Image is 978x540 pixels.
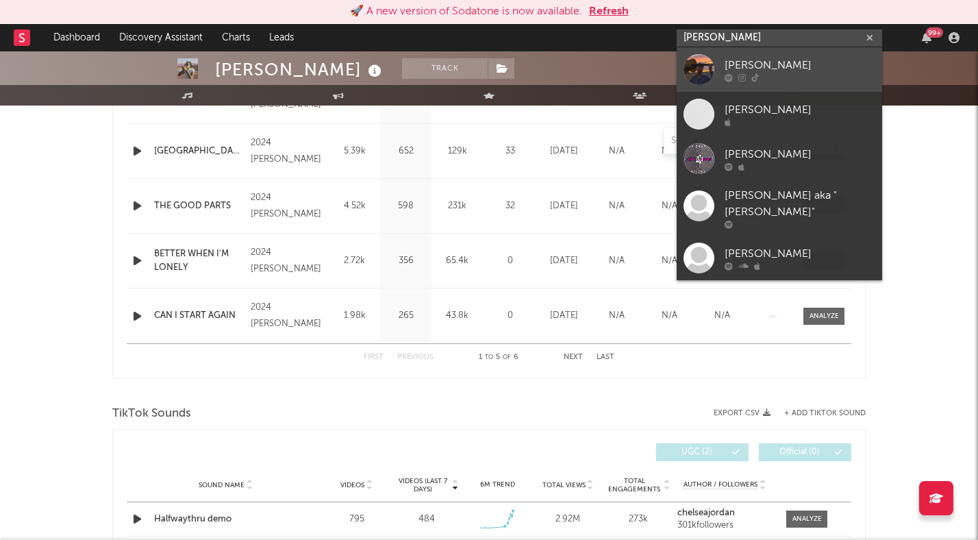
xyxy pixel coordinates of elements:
button: Official(0) [759,443,851,461]
div: [DATE] [541,199,587,213]
a: [PERSON_NAME] [677,136,882,181]
a: THE GOOD PARTS [154,199,244,213]
a: Leads [260,24,303,51]
div: 301k followers [677,521,773,530]
span: Author / Followers [684,480,757,489]
div: 231k [435,199,479,213]
a: Charts [212,24,260,51]
div: 795 [325,513,388,526]
div: N/A [594,309,640,323]
div: [PERSON_NAME] [725,245,875,262]
div: [PERSON_NAME] aka "[PERSON_NAME]" [725,188,875,221]
div: 0 [486,309,534,323]
button: Track [402,58,488,79]
div: 598 [384,199,428,213]
span: TikTok Sounds [112,406,191,422]
a: Halfwaythru demo [154,513,297,526]
input: Search by song name or URL [664,136,809,147]
span: Total Views [542,481,586,489]
div: 356 [384,254,428,268]
div: [DATE] [541,254,587,268]
span: Videos (last 7 days) [395,477,451,493]
div: 1 5 6 [461,349,536,366]
div: N/A [699,309,745,323]
button: Last [597,354,614,361]
a: BETTER WHEN I'M LONELY [154,247,244,274]
span: UGC ( 2 ) [665,448,728,456]
span: Total Engagements [607,477,662,493]
button: Export CSV [714,409,770,417]
div: 265 [384,309,428,323]
a: [PERSON_NAME] aka "[PERSON_NAME]" [677,181,882,236]
a: chelseajordan [677,508,773,518]
a: Discovery Assistant [110,24,212,51]
div: 2024 [PERSON_NAME] [251,299,325,332]
div: [DATE] [541,309,587,323]
strong: chelseajordan [677,508,735,517]
span: to [485,354,493,360]
div: 2024 [PERSON_NAME] [251,190,325,223]
div: [PERSON_NAME] [725,146,875,162]
button: Previous [397,354,434,361]
span: of [503,354,511,360]
div: [PERSON_NAME] [215,58,385,81]
div: [PERSON_NAME] [725,57,875,73]
div: N/A [647,309,692,323]
a: [PERSON_NAME] [677,92,882,136]
div: 6M Trend [466,480,529,490]
button: + Add TikTok Sound [784,410,866,417]
a: [PERSON_NAME] [677,47,882,92]
div: 484 [418,513,435,526]
div: N/A [594,254,640,268]
div: N/A [594,199,640,213]
a: [PERSON_NAME] [677,236,882,280]
button: First [364,354,384,361]
div: [PERSON_NAME] [725,101,875,118]
div: 2.72k [332,254,377,268]
div: 1.98k [332,309,377,323]
a: CAN I START AGAIN [154,309,244,323]
div: 99 + [926,27,943,38]
button: Next [564,354,583,361]
button: UGC(2) [656,443,749,461]
div: 32 [486,199,534,213]
button: 99+ [922,32,931,43]
a: Dashboard [44,24,110,51]
span: Official ( 0 ) [768,448,831,456]
div: 4.52k [332,199,377,213]
div: 2024 [PERSON_NAME] [251,245,325,278]
button: Refresh [589,3,629,20]
button: + Add TikTok Sound [770,410,866,417]
span: Videos [340,481,364,489]
div: N/A [647,199,692,213]
span: Sound Name [199,481,244,489]
div: 65.4k [435,254,479,268]
input: Search for artists [677,29,882,47]
div: 273k [607,513,670,526]
div: 0 [486,254,534,268]
div: 🚀 A new version of Sodatone is now available. [350,3,582,20]
div: 2.92M [536,513,600,526]
div: N/A [647,254,692,268]
div: 43.8k [435,309,479,323]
